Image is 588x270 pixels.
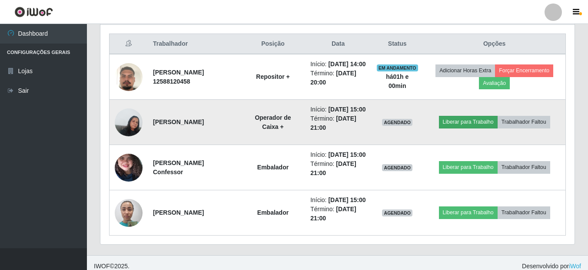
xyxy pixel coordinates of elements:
button: Trabalhador Faltou [498,206,550,219]
button: Avaliação [479,77,510,89]
li: Início: [310,105,366,114]
time: [DATE] 15:00 [328,106,365,113]
li: Término: [310,114,366,132]
img: 1742301305907.jpeg [115,52,143,102]
strong: Repositor + [256,73,289,80]
th: Data [305,34,371,54]
span: AGENDADO [382,209,412,216]
button: Liberar para Trabalho [439,116,498,128]
strong: Embalador [257,209,289,216]
th: Opções [423,34,565,54]
button: Adicionar Horas Extra [435,64,495,77]
button: Trabalhador Faltou [498,161,550,173]
strong: Embalador [257,164,289,171]
time: [DATE] 15:00 [328,151,365,158]
strong: [PERSON_NAME] [153,209,204,216]
li: Início: [310,150,366,159]
button: Trabalhador Faltou [498,116,550,128]
strong: há 01 h e 00 min [386,73,409,89]
img: 1707874024765.jpeg [115,104,143,141]
span: AGENDADO [382,164,412,171]
th: Posição [241,34,305,54]
button: Liberar para Trabalho [439,161,498,173]
strong: [PERSON_NAME] Confessor [153,159,204,175]
time: [DATE] 15:00 [328,196,365,203]
span: AGENDADO [382,119,412,126]
strong: [PERSON_NAME] [153,118,204,125]
li: Início: [310,196,366,205]
strong: Operador de Caixa + [255,114,291,130]
strong: [PERSON_NAME] 12588120458 [153,69,204,85]
li: Início: [310,60,366,69]
button: Liberar para Trabalho [439,206,498,219]
img: CoreUI Logo [14,7,53,17]
th: Status [371,34,423,54]
li: Término: [310,159,366,178]
span: IWOF [94,263,110,270]
li: Término: [310,205,366,223]
img: 1748891631133.jpeg [115,137,143,199]
img: 1741716286881.jpeg [115,194,143,231]
time: [DATE] 14:00 [328,61,365,67]
a: iWof [569,263,581,270]
li: Término: [310,69,366,87]
span: EM ANDAMENTO [377,64,418,71]
button: Forçar Encerramento [495,64,553,77]
th: Trabalhador [148,34,241,54]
